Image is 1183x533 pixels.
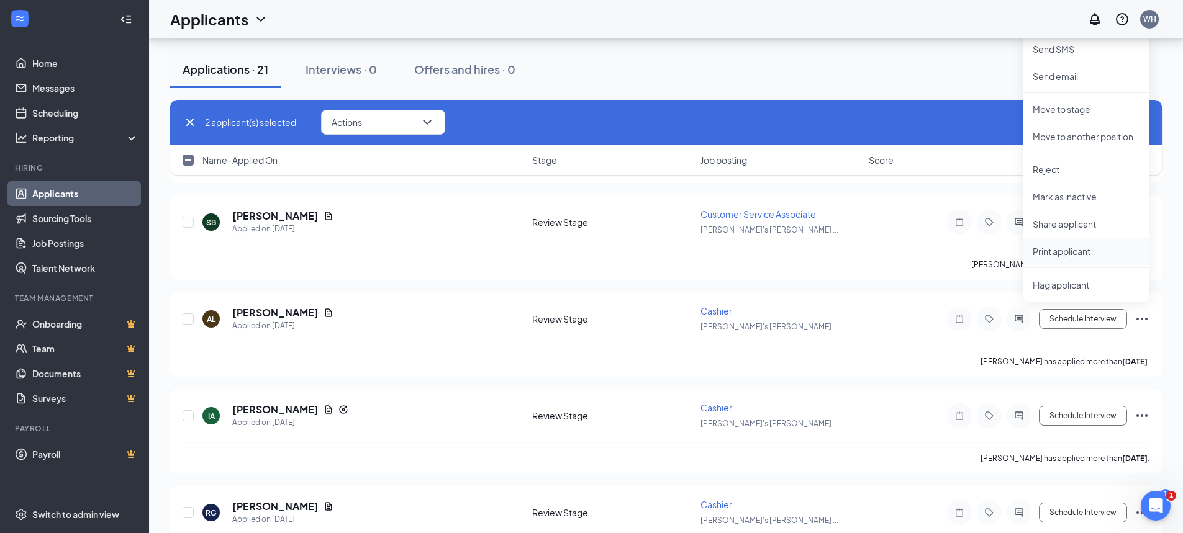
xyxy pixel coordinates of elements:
span: Customer Service Associate [700,208,816,220]
svg: Note [952,217,967,227]
div: Review Stage [532,506,693,519]
div: AL [207,314,215,325]
button: Schedule Interview [1039,406,1127,426]
div: Interviews · 0 [306,61,377,77]
span: Job posting [700,154,747,166]
span: 1 [1166,491,1176,501]
span: Cashier [700,499,732,510]
p: Mark as inactive [1033,190,1140,203]
a: Messages [32,76,138,101]
svg: Document [324,501,333,511]
svg: Tag [982,508,997,517]
a: Applicants [32,181,138,206]
svg: ActiveChat [1012,508,1027,517]
p: [PERSON_NAME] has applied more than . [971,259,1149,270]
span: [PERSON_NAME]'s [PERSON_NAME] ... [700,516,838,525]
svg: Cross [183,115,197,130]
div: Payroll [15,423,136,434]
span: Cashier [700,305,732,316]
svg: Tag [982,411,997,421]
svg: ActiveChat [1012,217,1027,227]
svg: ChevronDown [420,115,435,130]
a: Talent Network [32,256,138,280]
div: Applied on [DATE] [232,223,333,235]
a: Scheduling [32,101,138,125]
a: TeamCrown [32,336,138,361]
button: Schedule Interview [1039,503,1127,522]
h1: Applicants [170,9,248,30]
h5: [PERSON_NAME] [232,306,319,320]
svg: Notifications [1087,12,1102,27]
svg: Note [952,314,967,324]
svg: Note [952,508,967,517]
div: Review Stage [532,410,693,422]
a: SurveysCrown [32,386,138,411]
span: Flag applicant [1033,278,1140,292]
div: WH [1143,14,1156,24]
span: Cashier [700,402,732,413]
div: Hiring [15,163,136,173]
p: Send email [1033,70,1140,83]
svg: ActiveChat [1012,314,1027,324]
svg: Ellipses [1135,505,1149,520]
svg: Document [324,211,333,221]
div: SB [206,217,216,228]
div: IA [208,411,215,421]
span: [PERSON_NAME]'s [PERSON_NAME] ... [700,322,838,331]
span: [PERSON_NAME]'s [PERSON_NAME] ... [700,419,838,428]
svg: ChevronDown [253,12,268,27]
a: Job Postings [32,231,138,256]
div: Switch to admin view [32,508,119,521]
a: PayrollCrown [32,442,138,467]
svg: Ellipses [1135,311,1149,326]
b: [DATE] [1122,357,1148,366]
p: [PERSON_NAME] has applied more than . [981,356,1149,367]
button: ActionsChevronDown [321,110,445,135]
span: Name · Applied On [202,154,278,166]
span: Score [869,154,894,166]
svg: Reapply [338,405,348,414]
svg: Tag [982,314,997,324]
div: Applied on [DATE] [232,416,348,429]
div: Team Management [15,293,136,303]
button: Schedule Interview [1039,309,1127,329]
div: Applications · 21 [183,61,268,77]
svg: Settings [15,508,27,521]
div: Applied on [DATE] [232,513,333,526]
div: Review Stage [532,216,693,228]
svg: Document [324,308,333,318]
span: Stage [532,154,557,166]
p: Share applicant [1033,218,1140,230]
span: 2 applicant(s) selected [205,115,296,129]
div: 1 [1161,489,1171,499]
p: Send SMS [1033,43,1140,55]
svg: Note [952,411,967,421]
p: [PERSON_NAME] has applied more than . [981,453,1149,464]
div: RG [206,508,217,518]
a: Sourcing Tools [32,206,138,231]
p: Move to another position [1033,130,1140,143]
svg: Ellipses [1135,408,1149,423]
svg: Document [324,405,333,414]
div: Review Stage [532,313,693,325]
svg: QuestionInfo [1115,12,1130,27]
svg: WorkstreamLogo [14,12,26,25]
h5: [PERSON_NAME] [232,209,319,223]
p: Move to stage [1033,103,1140,115]
p: Print applicant [1033,245,1140,258]
a: Home [32,51,138,76]
a: DocumentsCrown [32,361,138,386]
h5: [PERSON_NAME] [232,403,319,416]
span: Actions [332,118,362,127]
svg: Tag [982,217,997,227]
svg: Collapse [120,13,132,25]
div: Offers and hires · 0 [414,61,515,77]
div: Applied on [DATE] [232,320,333,332]
svg: Analysis [15,132,27,144]
div: Reporting [32,132,139,144]
iframe: Intercom live chat [1141,491,1171,521]
h5: [PERSON_NAME] [232,499,319,513]
svg: ActiveChat [1012,411,1027,421]
p: Reject [1033,163,1140,176]
span: [PERSON_NAME]'s [PERSON_NAME] ... [700,225,838,235]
